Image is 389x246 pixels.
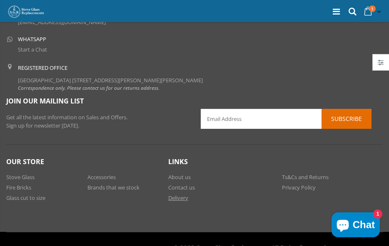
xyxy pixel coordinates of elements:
[18,37,46,42] b: WhatsApp
[168,184,195,191] a: Contact us
[87,173,116,181] a: Accessories
[18,64,203,92] div: [GEOGRAPHIC_DATA] [STREET_ADDRESS][PERSON_NAME][PERSON_NAME]
[322,109,372,129] button: Subscribe
[282,173,329,181] a: Ts&Cs and Returns
[369,5,376,12] span: 1
[168,173,191,181] a: About us
[6,96,84,106] span: Join our mailing list
[362,4,383,20] a: 1
[18,64,67,71] b: Registered Office
[6,113,188,130] p: Get all the latest information on Sales and Offers. Sign up for newsletter [DATE].
[6,184,31,191] a: Fire Bricks
[201,109,372,129] input: Email Address
[6,157,44,166] span: Our Store
[87,184,140,191] a: Brands that we stock
[282,184,316,191] a: Privacy Policy
[7,5,45,18] img: Stove Glass Replacement
[18,84,160,91] em: Correspondence only. Please contact us for our returns address.
[168,157,188,166] span: Links
[18,46,47,53] a: Start a Chat
[329,212,382,239] inbox-online-store-chat: Shopify online store chat
[333,6,340,17] a: Menu
[168,194,188,202] a: Delivery
[6,173,35,181] a: Stove Glass
[6,194,45,202] a: Glass cut to size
